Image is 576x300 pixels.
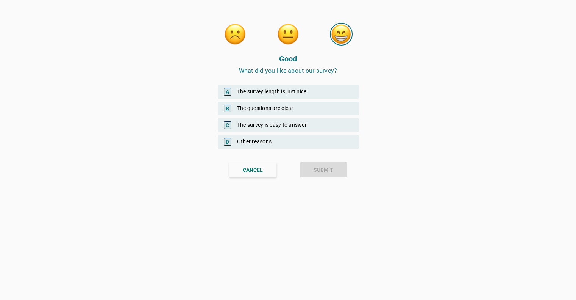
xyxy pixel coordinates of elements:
div: Other reasons [218,135,359,149]
div: The survey length is just nice [218,85,359,99]
span: C [224,121,231,129]
div: The survey is easy to answer [218,118,359,132]
span: B [224,105,231,112]
div: CANCEL [243,166,263,174]
span: A [224,88,231,96]
div: The questions are clear [218,102,359,115]
span: D [224,138,231,146]
button: CANCEL [229,162,276,177]
strong: Good [279,54,297,63]
span: What did you like about our survey? [239,67,337,74]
